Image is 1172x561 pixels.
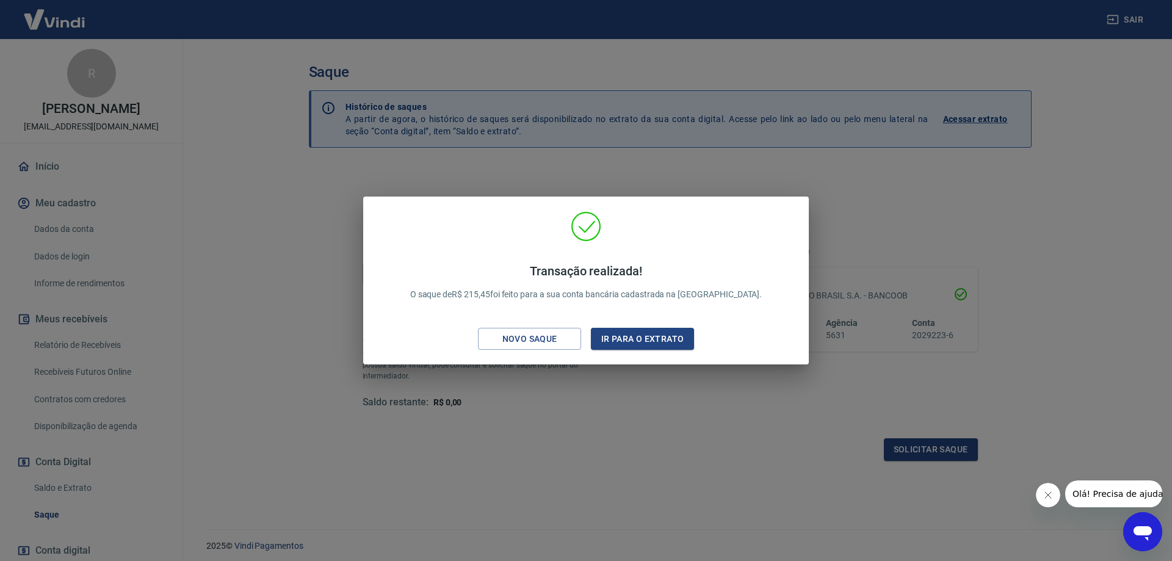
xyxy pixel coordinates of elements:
[410,264,762,301] p: O saque de R$ 215,45 foi feito para a sua conta bancária cadastrada na [GEOGRAPHIC_DATA].
[488,331,572,347] div: Novo saque
[410,264,762,278] h4: Transação realizada!
[1036,483,1060,507] iframe: Fechar mensagem
[478,328,581,350] button: Novo saque
[591,328,694,350] button: Ir para o extrato
[1065,480,1162,507] iframe: Mensagem da empresa
[1123,512,1162,551] iframe: Botão para abrir a janela de mensagens
[7,9,103,18] span: Olá! Precisa de ajuda?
